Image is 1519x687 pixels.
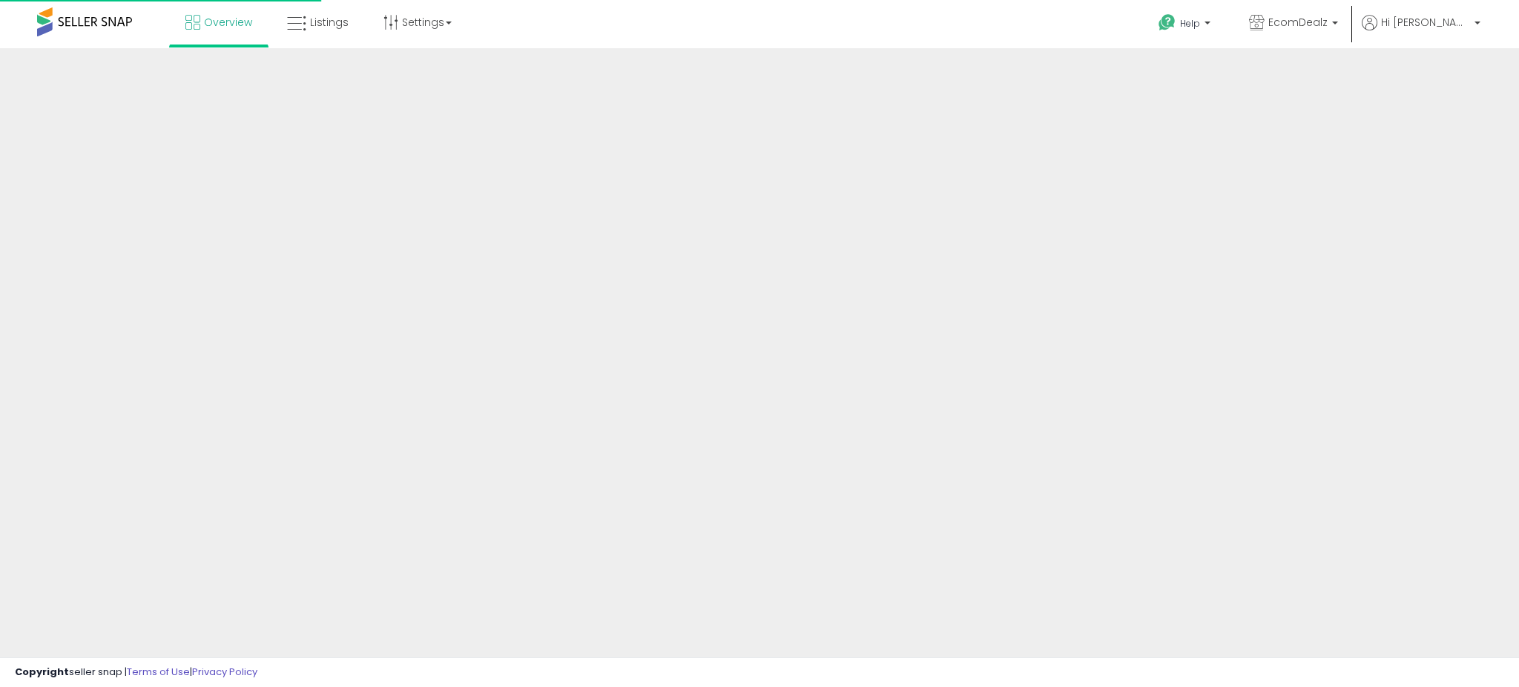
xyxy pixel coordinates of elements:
[1362,15,1480,48] a: Hi [PERSON_NAME]
[310,15,349,30] span: Listings
[1147,2,1225,48] a: Help
[1180,17,1200,30] span: Help
[1268,15,1328,30] span: EcomDealz
[1158,13,1176,32] i: Get Help
[1381,15,1470,30] span: Hi [PERSON_NAME]
[204,15,252,30] span: Overview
